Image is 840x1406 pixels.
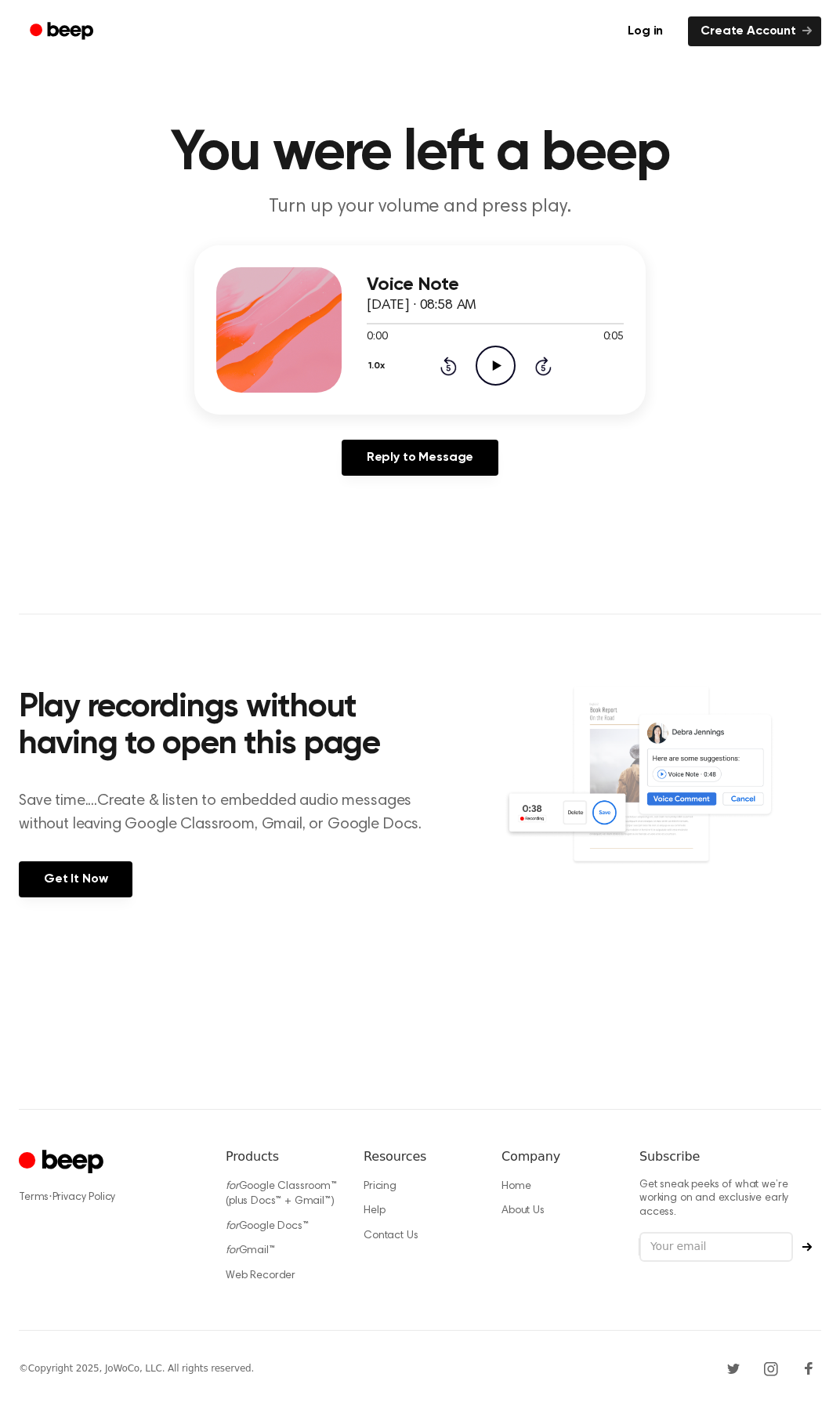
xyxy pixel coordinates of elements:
[504,685,821,896] img: Voice Comments on Docs and Recording Widget
[688,16,821,46] a: Create Account
[226,1221,309,1232] a: forGoogle Docs™
[19,125,821,182] h1: You were left a beep
[19,1190,201,1205] div: ·
[793,1242,821,1252] button: Subscribe
[364,1147,476,1166] h6: Resources
[612,13,679,49] a: Log in
[226,1147,339,1166] h6: Products
[19,1361,254,1375] div: © Copyright 2025, JoWoCo, LLC. All rights reserved.
[367,274,624,295] h3: Voice Note
[19,16,107,47] a: Beep
[19,690,441,764] h2: Play recordings without having to open this page
[639,1147,821,1166] h6: Subscribe
[226,1245,275,1256] a: forGmail™
[19,1192,49,1203] a: Terms
[367,353,390,379] button: 1.0x
[52,1192,116,1203] a: Privacy Policy
[603,329,624,346] span: 0:05
[367,329,387,346] span: 0:00
[119,194,721,220] p: Turn up your volume and press play.
[19,861,132,897] a: Get It Now
[226,1245,239,1256] i: for
[796,1356,821,1381] a: Facebook
[19,1147,107,1178] a: Cruip
[639,1232,793,1262] input: Your email
[364,1230,418,1241] a: Contact Us
[367,299,476,313] span: [DATE] · 08:58 AM
[19,789,441,836] p: Save time....Create & listen to embedded audio messages without leaving Google Classroom, Gmail, ...
[759,1356,784,1381] a: Instagram
[226,1221,239,1232] i: for
[226,1181,337,1208] a: forGoogle Classroom™ (plus Docs™ + Gmail™)
[501,1205,545,1216] a: About Us
[364,1205,385,1216] a: Help
[226,1181,239,1192] i: for
[364,1181,396,1192] a: Pricing
[342,440,498,476] a: Reply to Message
[501,1181,530,1192] a: Home
[721,1356,746,1381] a: Twitter
[226,1270,295,1281] a: Web Recorder
[639,1179,821,1220] p: Get sneak peeks of what we’re working on and exclusive early access.
[501,1147,614,1166] h6: Company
